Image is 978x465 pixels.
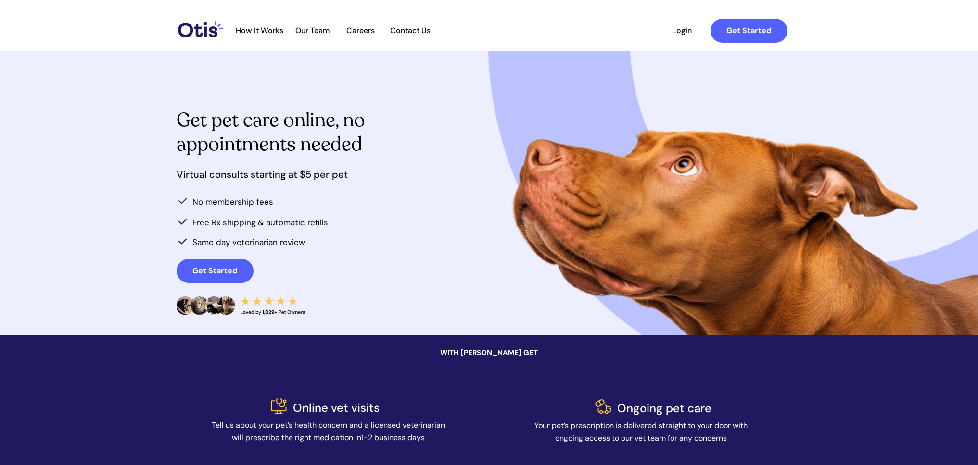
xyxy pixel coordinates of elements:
strong: Get Started [192,266,237,276]
a: Contact Us [385,26,436,36]
span: Online vet visits [293,400,380,415]
span: Ongoing pet care [617,401,711,416]
span: Your pet’s prescription is delivered straight to your door with ongoing access to our vet team fo... [534,420,748,443]
strong: Get Started [726,25,771,36]
span: Login [660,26,704,35]
span: Our Team [289,26,336,35]
a: Our Team [289,26,336,36]
span: Careers [337,26,384,35]
a: Careers [337,26,384,36]
span: Get pet care online, no appointments needed [177,107,365,157]
a: Get Started [177,259,254,283]
span: 1-2 business days [361,432,425,442]
span: No membership fees [192,196,273,207]
a: Login [660,19,704,43]
a: How It Works [231,26,288,36]
span: Same day veterinarian review [192,237,305,247]
span: WITH [PERSON_NAME] GET [440,348,538,357]
a: Get Started [711,19,787,43]
span: Contact Us [385,26,436,35]
span: Tell us about your pet’s health concern and a licensed veterinarian will prescribe the right medi... [212,420,445,442]
span: Virtual consults starting at $5 per pet [177,168,348,181]
span: How It Works [231,26,288,35]
span: Free Rx shipping & automatic refills [192,217,328,228]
